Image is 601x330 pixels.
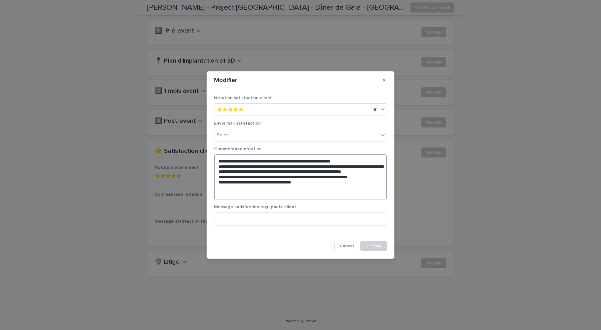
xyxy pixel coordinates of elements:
[214,147,262,151] span: Commentaire notation
[217,132,233,138] div: Select...
[217,106,244,113] span: ⭐️⭐️⭐️⭐️⭐️
[214,76,237,84] p: Modifier
[360,241,387,251] button: Save
[214,96,272,100] span: Notation satisfaction client
[214,121,261,126] span: Envoi mail satisfaction
[334,241,359,251] button: Cancel
[214,205,296,209] span: Message satisfaction reçu par le client
[372,244,382,248] span: Save
[340,244,354,248] span: Cancel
